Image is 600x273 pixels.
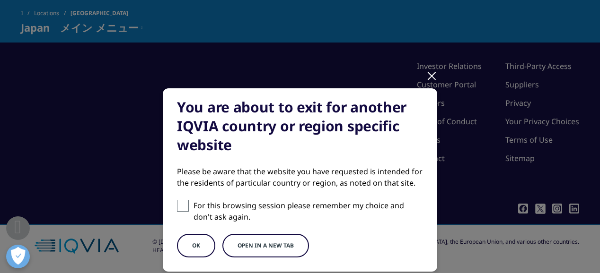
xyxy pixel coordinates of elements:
button: 優先設定センターを開く [6,245,30,268]
p: For this browsing session please remember my choice and don't ask again. [194,200,423,222]
div: Please be aware that the website you have requested is intended for the residents of particular c... [177,166,423,188]
button: Open in a new tab [222,234,309,257]
button: OK [177,234,215,257]
div: You are about to exit for another IQVIA country or region specific website [177,98,423,154]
